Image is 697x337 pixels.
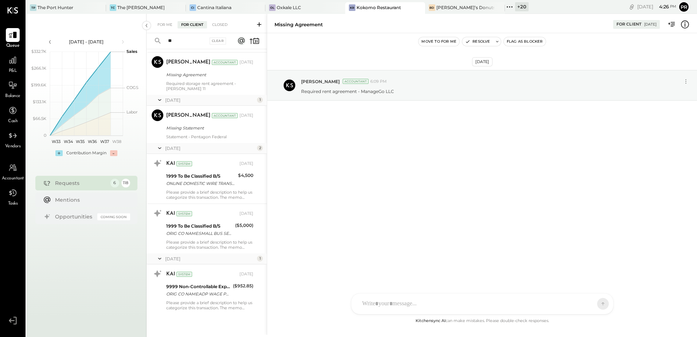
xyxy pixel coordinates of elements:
div: KR [349,4,355,11]
a: Accountant [0,161,25,182]
div: Oxkale LLC [277,4,301,11]
div: [DATE] [165,145,255,151]
div: + 20 [515,2,529,11]
div: [DATE] [240,271,253,277]
div: Missing Agreement [166,71,251,78]
div: [DATE] [165,97,255,103]
div: 118 [121,179,130,187]
text: Sales [126,49,137,54]
text: W38 [112,139,121,144]
span: Vendors [5,143,21,150]
div: [PERSON_NAME] [166,112,210,119]
div: [DATE] [240,59,253,65]
div: Cantina Italiana [197,4,231,11]
text: COGS [126,85,139,90]
div: [DATE] [240,161,253,167]
a: Queue [0,28,25,49]
div: System [176,211,192,216]
div: ORIG CO NAME:ADP WAGE PAY ORIG ID:XXXXXX6057 DESC DATE:250602 CO ENTRY DESCR:WAGE PAY SEC:CCD TRA... [166,290,231,298]
div: Closed [209,21,231,28]
a: Balance [0,78,25,100]
span: Accountant [2,175,24,182]
div: 9999 Non-Controllable Expenses:Other Income and Expenses:To Be Classified P&L [166,283,231,290]
div: ($5,000) [235,222,253,229]
div: 2 [257,145,263,151]
text: $66.5K [33,116,46,121]
div: KAI [166,271,175,278]
a: Cash [0,104,25,125]
div: TP [30,4,36,11]
div: CI [190,4,196,11]
div: ORIG CO NAME:SMALL BUS SERV ORIG ID:XXXXXX0001 DESC DATE:250424 CO ENTRY DESCR:CORP PAY SEC:CCD T... [166,230,233,237]
div: The Port Hunter [38,4,73,11]
div: Clear [210,38,226,44]
div: For Me [154,21,176,28]
div: 6 [110,179,119,187]
text: W36 [88,139,97,144]
div: BD [429,4,435,11]
span: Tasks [8,201,18,207]
div: Please provide a brief description to help us categorize this transaction. The memo might be help... [166,240,253,250]
div: + [55,150,63,156]
div: For Client [178,21,207,28]
div: [DATE] [240,211,253,217]
a: Vendors [0,129,25,150]
div: Required storage rent agreement - [PERSON_NAME] 11 [166,81,253,91]
div: ONLINE DOMESTIC WIRE TRANSFER VIA: BMO BANK NA/XXXXX0288 A/C: NINJATRADER CLEARING [GEOGRAPHIC_DA... [166,180,236,187]
button: Resolve [462,37,493,46]
text: Labor [126,109,137,115]
div: copy link [628,3,635,11]
div: $4,500 [238,172,253,179]
div: TC [110,4,116,11]
div: 1 [257,256,263,262]
span: P&L [9,68,17,74]
div: KAI [166,160,175,167]
div: For Client [616,22,642,27]
div: 1999 To Be Classified B/S [166,173,236,180]
text: $266.1K [31,66,46,71]
div: Requests [55,179,107,187]
div: ($952.85) [233,282,253,290]
a: Tasks [0,186,25,207]
p: Required rent agreement - ManageGo LLC [301,88,394,94]
div: [PERSON_NAME] [166,59,210,66]
span: Queue [6,43,20,49]
div: Missing Statement [166,124,251,132]
div: System [176,161,192,166]
span: Cash [8,118,17,125]
text: $133.1K [33,99,46,104]
div: System [176,272,192,277]
text: $332.7K [31,49,46,54]
text: W33 [51,139,60,144]
div: Accountant [343,79,369,84]
button: Move to for me [418,37,459,46]
div: Accountant [212,113,238,118]
span: [PERSON_NAME] [301,78,340,85]
div: [DATE] [472,57,492,66]
button: Flag as Blocker [504,37,546,46]
text: W35 [76,139,85,144]
div: [DATE] [644,22,657,27]
div: Mentions [55,196,126,204]
div: KAI [166,210,175,217]
div: Opportunities [55,213,94,220]
button: Pr [678,1,690,13]
div: Contribution Margin [66,150,106,156]
div: 1 [257,97,263,103]
div: Missing Agreement [274,21,323,28]
div: Statement - Pentagon Federal [166,134,253,139]
span: Balance [5,93,20,100]
div: The [PERSON_NAME] [117,4,165,11]
div: [PERSON_NAME]’s Donuts [436,4,494,11]
text: $199.6K [31,82,46,88]
div: - [110,150,117,156]
span: 6:09 PM [370,79,387,85]
div: [DATE] [165,256,255,262]
div: Accountant [212,60,238,65]
div: [DATE] - [DATE] [55,39,117,45]
div: Coming Soon [97,213,130,220]
div: [DATE] [240,113,253,119]
div: OL [269,4,276,11]
text: W34 [63,139,73,144]
div: 1999 To Be Classified B/S [166,222,233,230]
